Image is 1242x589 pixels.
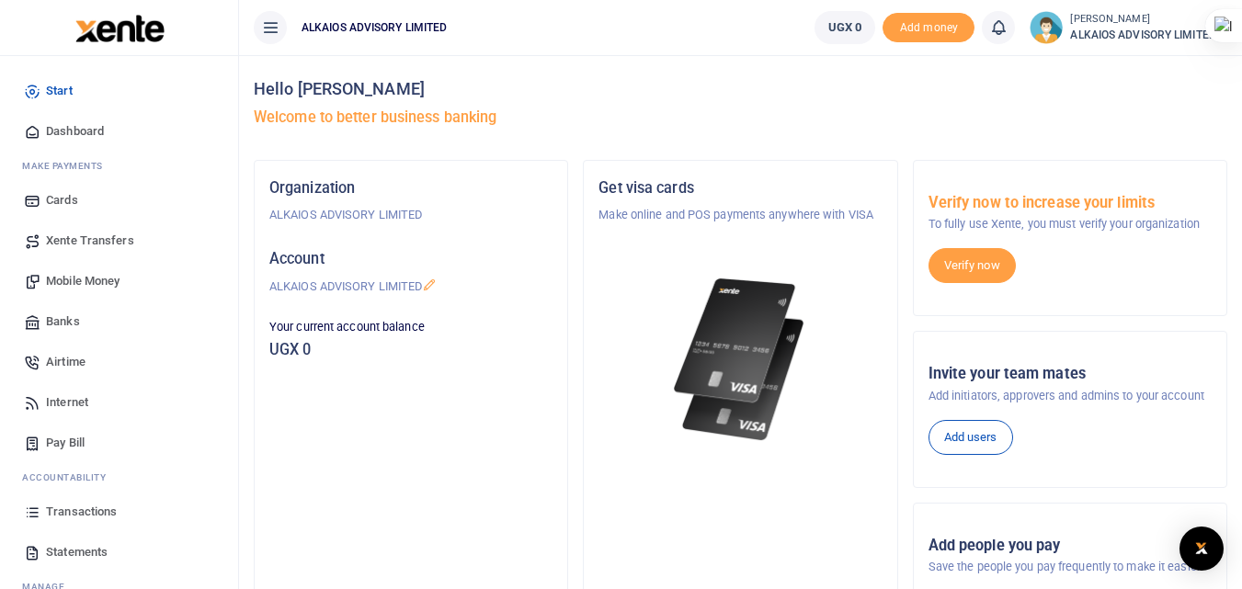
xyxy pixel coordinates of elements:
a: Dashboard [15,111,223,152]
span: Pay Bill [46,434,85,452]
li: Toup your wallet [883,13,974,43]
h5: Get visa cards [598,179,882,198]
a: Xente Transfers [15,221,223,261]
span: Cards [46,191,78,210]
h5: UGX 0 [269,341,553,359]
a: profile-user [PERSON_NAME] ALKAIOS ADVISORY LIMITED [1030,11,1227,44]
p: ALKAIOS ADVISORY LIMITED [269,278,553,296]
li: M [15,152,223,180]
span: UGX 0 [828,18,862,37]
a: Add users [929,420,1013,455]
a: Transactions [15,492,223,532]
span: ALKAIOS ADVISORY LIMITED [1070,27,1227,43]
a: Mobile Money [15,261,223,301]
div: Open Intercom Messenger [1179,527,1224,571]
a: Cards [15,180,223,221]
a: logo-small logo-large logo-large [74,20,165,34]
h5: Organization [269,179,553,198]
a: Add money [883,19,974,33]
p: Your current account balance [269,318,553,336]
span: Airtime [46,353,85,371]
a: Pay Bill [15,423,223,463]
h5: Invite your team mates [929,365,1212,383]
h5: Verify now to increase your limits [929,194,1212,212]
a: Airtime [15,342,223,382]
a: Statements [15,532,223,572]
li: Wallet ballance [807,11,883,44]
span: Statements [46,543,108,561]
img: xente-_physical_cards.png [669,268,811,450]
span: ALKAIOS ADVISORY LIMITED [294,19,454,36]
span: Banks [46,312,80,331]
img: profile-user [1030,11,1063,44]
span: countability [36,472,106,482]
p: Add initiators, approvers and admins to your account [929,387,1212,405]
p: ALKAIOS ADVISORY LIMITED [269,206,553,224]
span: Xente Transfers [46,232,134,250]
span: Dashboard [46,122,104,141]
a: Internet [15,382,223,423]
span: Add money [883,13,974,43]
a: UGX 0 [815,11,876,44]
small: [PERSON_NAME] [1070,12,1227,28]
p: Make online and POS payments anywhere with VISA [598,206,882,224]
span: Mobile Money [46,272,120,290]
h4: Hello [PERSON_NAME] [254,79,1227,99]
li: Ac [15,463,223,492]
a: Start [15,71,223,111]
a: Banks [15,301,223,342]
a: Verify now [929,248,1016,283]
span: Transactions [46,503,117,521]
h5: Add people you pay [929,537,1212,555]
h5: Welcome to better business banking [254,108,1227,127]
h5: Account [269,250,553,268]
p: To fully use Xente, you must verify your organization [929,215,1212,233]
span: ake Payments [31,161,103,171]
span: Start [46,82,73,100]
p: Save the people you pay frequently to make it easier [929,558,1212,576]
img: logo-large [75,15,165,42]
span: Internet [46,393,88,412]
